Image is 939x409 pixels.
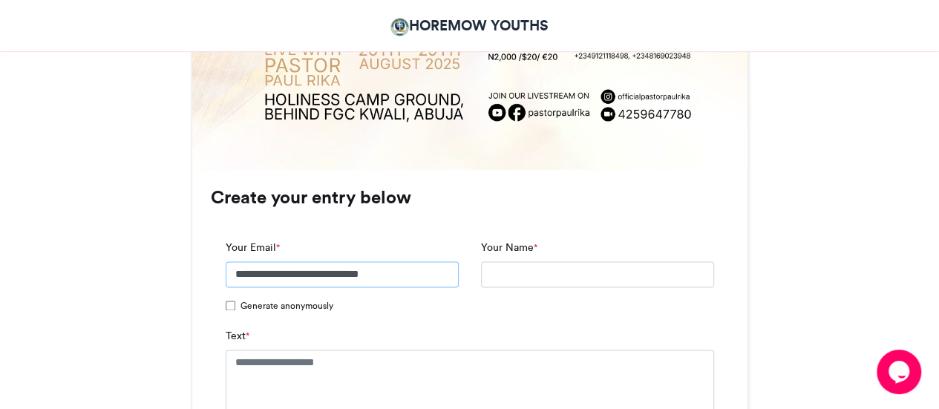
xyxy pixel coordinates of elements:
label: Your Email [226,240,280,255]
input: Generate anonymously [226,301,235,310]
span: Generate anonymously [241,299,333,313]
label: Text [226,328,249,344]
iframe: chat widget [877,350,924,394]
img: HOREMOW Youths [390,18,409,36]
label: Your Name [481,240,537,255]
h3: Create your entry below [211,189,729,206]
a: HOREMOW YOUTHS [390,15,549,36]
